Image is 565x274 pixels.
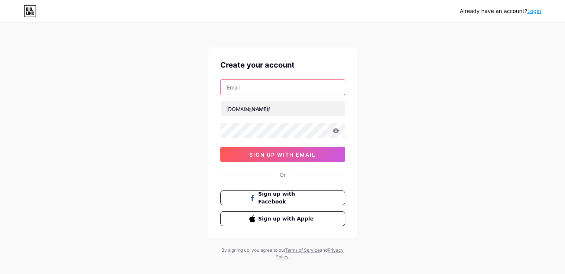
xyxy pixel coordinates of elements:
div: [DOMAIN_NAME]/ [226,105,270,113]
span: sign up with email [249,151,316,158]
a: Terms of Service [285,247,320,253]
div: By signing up, you agree to our and . [220,247,346,260]
a: Login [527,8,541,14]
input: username [221,101,345,116]
span: Sign up with Facebook [258,190,316,206]
button: Sign up with Apple [220,211,345,226]
div: Already have an account? [460,7,541,15]
div: Create your account [220,59,345,71]
div: Or [280,171,286,179]
input: Email [221,80,345,95]
button: sign up with email [220,147,345,162]
button: Sign up with Facebook [220,190,345,205]
span: Sign up with Apple [258,215,316,223]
